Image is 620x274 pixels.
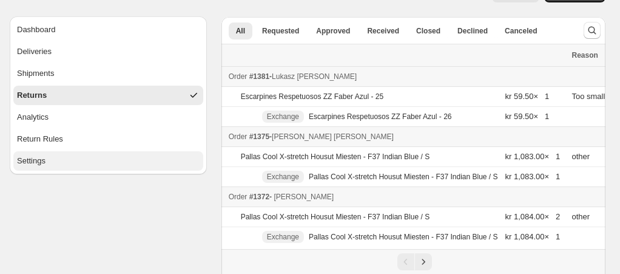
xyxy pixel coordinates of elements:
[241,152,430,162] p: Pallas Cool X-stretch Housut Miesten - F37 Indian Blue / S
[13,42,203,61] button: Deliveries
[13,86,203,105] button: Returns
[416,26,440,36] span: Closed
[309,232,497,242] p: Pallas Cool X-stretch Housut Miesten - F37 Indian Blue / S
[309,112,451,122] p: Escarpines Respetuosos ZZ Faber Azul - 26
[249,132,269,141] span: #1375
[457,26,488,36] span: Declined
[241,212,430,222] p: Pallas Cool X-stretch Housut Miesten - F37 Indian Blue / S
[17,111,49,123] div: Analytics
[367,26,399,36] span: Received
[221,249,605,274] nav: Pagination
[505,232,561,241] span: kr 1,084.00 × 1
[229,131,565,143] div: -
[505,152,561,161] span: kr 1,083.00 × 1
[505,172,561,181] span: kr 1,083.00 × 1
[249,193,269,201] span: #1372
[267,112,299,122] span: Exchange
[13,108,203,127] button: Analytics
[262,26,299,36] span: Requested
[272,193,334,201] span: [PERSON_NAME]
[17,155,45,167] div: Settings
[229,72,248,81] span: Order
[584,22,601,39] button: Search and filter results
[267,232,299,242] span: Exchange
[229,191,565,203] div: -
[13,129,203,149] button: Return Rules
[13,151,203,171] button: Settings
[229,193,248,201] span: Order
[17,24,56,36] div: Dashboard
[272,72,357,81] span: Lukasz [PERSON_NAME]
[249,72,269,81] span: #1381
[229,132,248,141] span: Order
[316,26,350,36] span: Approved
[236,26,245,36] span: All
[13,64,203,83] button: Shipments
[505,26,537,36] span: Canceled
[309,172,497,182] p: Pallas Cool X-stretch Housut Miesten - F37 Indian Blue / S
[267,172,299,182] span: Exchange
[17,133,63,145] div: Return Rules
[505,112,550,121] span: kr 59.50 × 1
[505,92,550,101] span: kr 59.50 × 1
[229,70,565,83] div: -
[17,46,52,58] div: Deliveries
[241,92,383,101] p: Escarpines Respetuosos ZZ Faber Azul - 25
[415,253,432,270] button: Next
[13,20,203,39] button: Dashboard
[571,51,598,60] span: Reason
[17,89,47,101] div: Returns
[505,212,561,221] span: kr 1,084.00 × 2
[272,132,394,141] span: [PERSON_NAME] [PERSON_NAME]
[17,67,54,80] div: Shipments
